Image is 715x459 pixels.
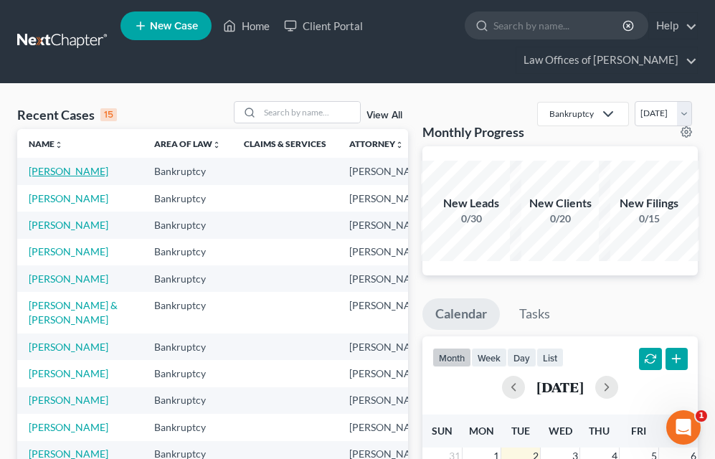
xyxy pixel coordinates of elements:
button: list [536,348,564,367]
td: [PERSON_NAME] [338,414,440,440]
span: Mon [469,425,494,437]
a: Nameunfold_more [29,138,63,149]
h3: Monthly Progress [422,123,524,141]
a: [PERSON_NAME] [29,273,108,285]
span: 1 [696,410,707,422]
a: Attorneyunfold_more [349,138,404,149]
a: Area of Lawunfold_more [154,138,221,149]
a: Law Offices of [PERSON_NAME] [516,47,697,73]
span: Wed [549,425,572,437]
a: [PERSON_NAME] [29,367,108,379]
div: New Filings [599,195,699,212]
a: [PERSON_NAME] [29,245,108,257]
td: Bankruptcy [143,292,232,333]
td: [PERSON_NAME] [338,185,440,212]
td: Bankruptcy [143,185,232,212]
a: Tasks [506,298,563,330]
div: New Leads [421,195,521,212]
div: Recent Cases [17,106,117,123]
i: unfold_more [395,141,404,149]
td: [PERSON_NAME] [338,212,440,238]
input: Search by name... [260,102,360,123]
a: [PERSON_NAME] [29,341,108,353]
span: Sun [432,425,453,437]
span: Thu [589,425,610,437]
a: [PERSON_NAME] & [PERSON_NAME] [29,299,118,326]
td: Bankruptcy [143,333,232,360]
div: 0/20 [510,212,610,226]
a: Client Portal [277,13,370,39]
button: week [471,348,507,367]
div: 15 [100,108,117,121]
div: 0/15 [599,212,699,226]
td: [PERSON_NAME] [338,387,440,414]
button: month [432,348,471,367]
i: unfold_more [212,141,221,149]
div: Bankruptcy [549,108,594,120]
a: Home [216,13,277,39]
td: Bankruptcy [143,387,232,414]
button: day [507,348,536,367]
td: Bankruptcy [143,239,232,265]
td: [PERSON_NAME] [338,360,440,387]
td: Bankruptcy [143,212,232,238]
a: [PERSON_NAME] [29,219,108,231]
td: [PERSON_NAME] [338,158,440,184]
a: [PERSON_NAME] [29,394,108,406]
td: Bankruptcy [143,414,232,440]
a: Calendar [422,298,500,330]
th: Claims & Services [232,129,338,158]
span: Tue [511,425,530,437]
iframe: Intercom live chat [666,410,701,445]
td: [PERSON_NAME] [338,333,440,360]
i: unfold_more [55,141,63,149]
a: [PERSON_NAME] [29,192,108,204]
td: [PERSON_NAME] [338,239,440,265]
td: [PERSON_NAME] [338,292,440,333]
td: Bankruptcy [143,265,232,292]
a: View All [366,110,402,120]
td: [PERSON_NAME] [338,265,440,292]
td: Bankruptcy [143,360,232,387]
div: 0/30 [421,212,521,226]
span: Fri [631,425,646,437]
a: Help [649,13,697,39]
span: New Case [150,21,198,32]
div: New Clients [510,195,610,212]
td: Bankruptcy [143,158,232,184]
a: [PERSON_NAME] [29,421,108,433]
input: Search by name... [493,12,625,39]
h2: [DATE] [536,379,584,394]
a: [PERSON_NAME] [29,165,108,177]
